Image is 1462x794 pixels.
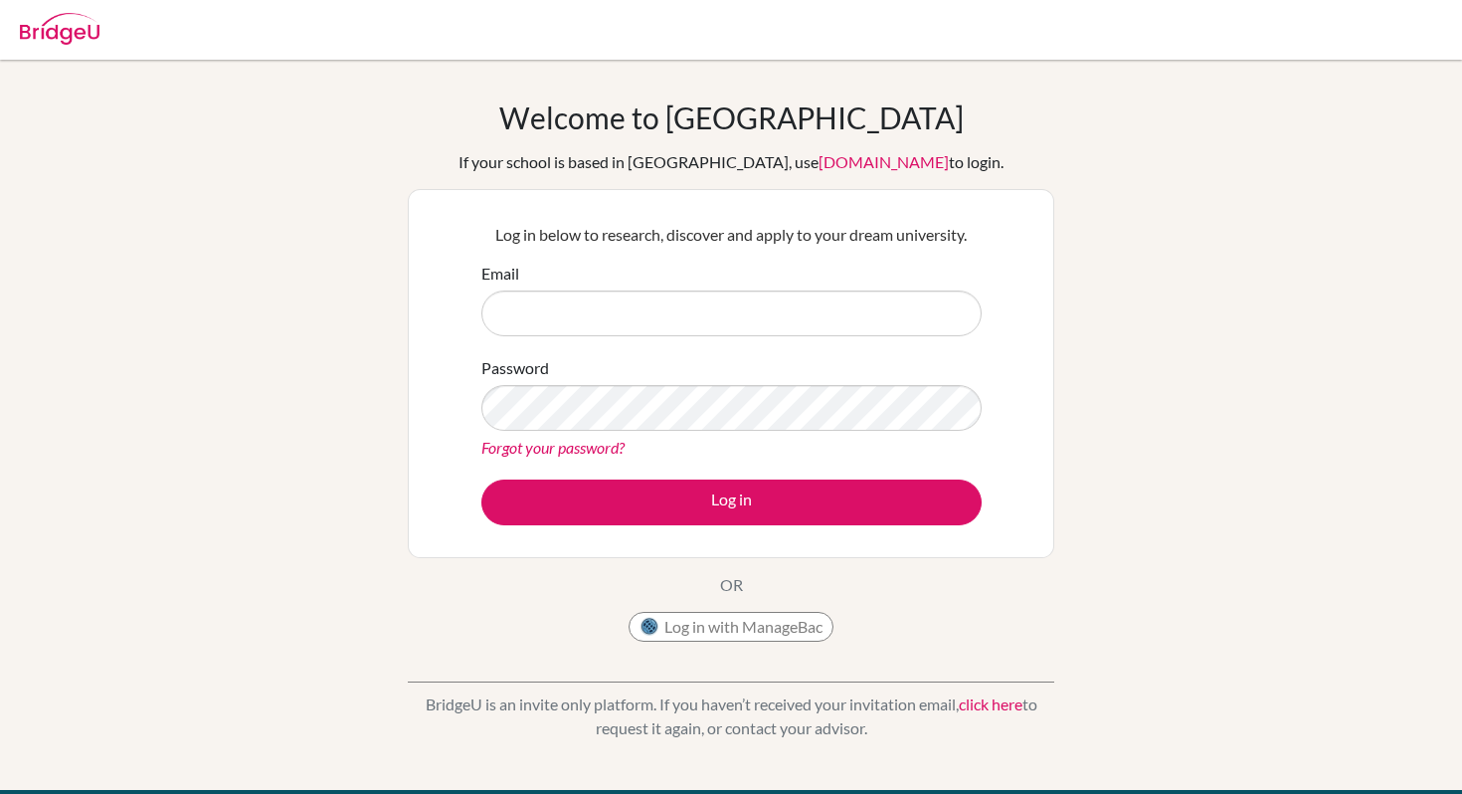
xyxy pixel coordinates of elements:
div: If your school is based in [GEOGRAPHIC_DATA], use to login. [458,150,1004,174]
a: click here [959,695,1022,713]
img: Bridge-U [20,13,99,45]
h1: Welcome to [GEOGRAPHIC_DATA] [499,99,964,135]
p: Log in below to research, discover and apply to your dream university. [481,223,982,247]
a: [DOMAIN_NAME] [819,152,949,171]
p: OR [720,573,743,597]
label: Email [481,262,519,286]
label: Password [481,356,549,380]
button: Log in [481,480,982,525]
button: Log in with ManageBac [629,612,833,642]
a: Forgot your password? [481,438,625,457]
p: BridgeU is an invite only platform. If you haven’t received your invitation email, to request it ... [408,693,1054,740]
